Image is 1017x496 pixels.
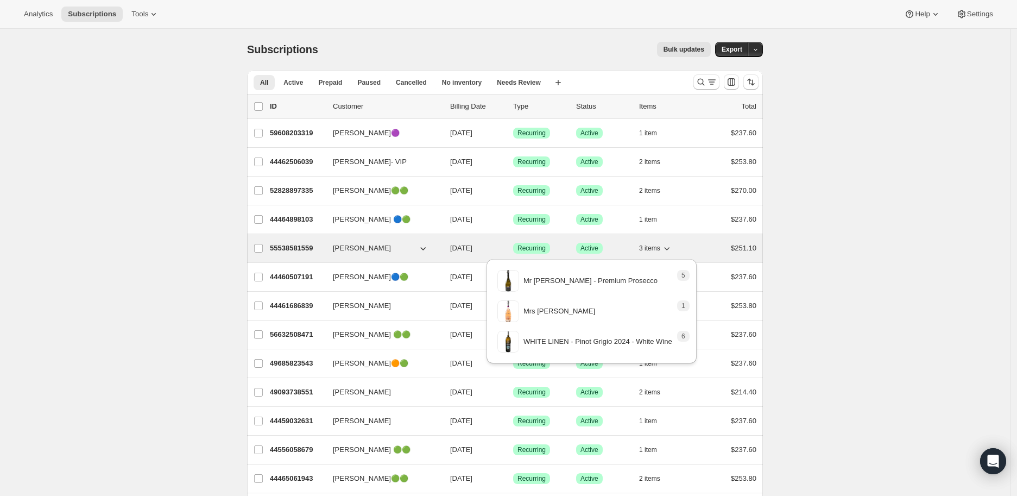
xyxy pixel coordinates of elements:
span: Prepaid [318,78,342,87]
span: $251.10 [731,244,756,252]
span: All [260,78,268,87]
p: Total [742,101,756,112]
span: [DATE] [450,158,472,166]
button: 2 items [639,183,672,198]
span: [DATE] [450,474,472,482]
span: $253.80 [731,302,756,310]
img: variant image [497,300,519,322]
span: Active [580,215,598,224]
span: Settings [967,10,993,18]
span: Subscriptions [68,10,116,18]
span: $237.60 [731,359,756,367]
button: Customize table column order and visibility [724,74,739,90]
span: 2 items [639,158,660,166]
p: 44461686839 [270,300,324,311]
button: Export [715,42,749,57]
span: $237.60 [731,445,756,454]
span: Tools [131,10,148,18]
div: 44462506039[PERSON_NAME]- VIP[DATE]SuccessRecurringSuccessActive2 items$253.80 [270,154,756,169]
button: [PERSON_NAME] [326,240,435,257]
button: [PERSON_NAME] [326,384,435,401]
span: [PERSON_NAME] [333,416,391,426]
span: Recurring [517,244,546,253]
span: 6 [681,332,685,341]
span: Active [283,78,303,87]
span: [DATE] [450,359,472,367]
span: [DATE] [450,186,472,194]
span: Help [915,10,930,18]
p: 44460507191 [270,272,324,282]
span: [PERSON_NAME]🟣 [333,128,400,139]
span: [PERSON_NAME]🟢🟢 [333,473,408,484]
button: 2 items [639,154,672,169]
span: 1 [681,302,685,310]
p: 55538581559 [270,243,324,254]
p: 49093738551 [270,387,324,398]
p: Status [576,101,630,112]
p: Mrs [PERSON_NAME] [523,306,595,317]
button: [PERSON_NAME]🟢🟢 [326,470,435,487]
span: [PERSON_NAME] [333,300,391,311]
button: Settings [950,7,1000,22]
span: 2 items [639,474,660,483]
span: Cancelled [396,78,427,87]
button: 2 items [639,471,672,486]
span: Recurring [517,445,546,454]
p: 56632508471 [270,329,324,340]
span: Active [580,158,598,166]
span: Recurring [517,158,546,166]
span: 1 item [639,417,657,425]
span: Recurring [517,388,546,397]
span: 1 item [639,445,657,454]
span: [PERSON_NAME]- VIP [333,156,407,167]
p: 44556058679 [270,444,324,455]
div: 49093738551[PERSON_NAME][DATE]SuccessRecurringSuccessActive2 items$214.40 [270,385,756,400]
span: [DATE] [450,330,472,338]
div: 55538581559[PERSON_NAME][DATE]SuccessRecurringSuccessActive3 items$251.10 [270,241,756,256]
span: Export [722,45,742,54]
p: WHITE LINEN - Pinot Grigio 2024 - White Wine [523,336,672,347]
button: Create new view [549,75,567,90]
span: Recurring [517,215,546,224]
span: Paused [357,78,381,87]
span: [PERSON_NAME]🟢🟢 [333,185,408,196]
span: Recurring [517,129,546,137]
span: [PERSON_NAME] [333,243,391,254]
span: $270.00 [731,186,756,194]
span: 3 items [639,244,660,253]
button: [PERSON_NAME] 🟢🟢 [326,441,435,459]
button: Search and filter results [693,74,719,90]
span: [PERSON_NAME] 🟢🟢 [333,329,410,340]
span: [DATE] [450,445,472,454]
p: 44464898103 [270,214,324,225]
span: $237.60 [731,417,756,425]
span: 1 item [639,215,657,224]
span: Recurring [517,417,546,425]
p: 44459032631 [270,416,324,426]
span: [DATE] [450,129,472,137]
p: Billing Date [450,101,504,112]
span: $253.80 [731,158,756,166]
span: [PERSON_NAME] 🔵🟢 [333,214,410,225]
p: 49685823543 [270,358,324,369]
button: [PERSON_NAME]- VIP [326,153,435,171]
button: [PERSON_NAME] [326,412,435,430]
span: [PERSON_NAME] [333,387,391,398]
span: [DATE] [450,417,472,425]
button: [PERSON_NAME] 🟢🟢 [326,326,435,343]
span: 5 [681,271,685,280]
span: Active [580,186,598,195]
span: $253.80 [731,474,756,482]
button: Analytics [17,7,59,22]
span: [DATE] [450,302,472,310]
img: variant image [497,331,519,353]
button: [PERSON_NAME] [326,297,435,315]
span: Active [580,474,598,483]
div: 52828897335[PERSON_NAME]🟢🟢[DATE]SuccessRecurringSuccessActive2 items$270.00 [270,183,756,198]
button: [PERSON_NAME] 🔵🟢 [326,211,435,228]
div: IDCustomerBilling DateTypeStatusItemsTotal [270,101,756,112]
span: No inventory [442,78,482,87]
div: 59608203319[PERSON_NAME]🟣[DATE]SuccessRecurringSuccessActive1 item$237.60 [270,125,756,141]
p: 44465061943 [270,473,324,484]
span: $214.40 [731,388,756,396]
